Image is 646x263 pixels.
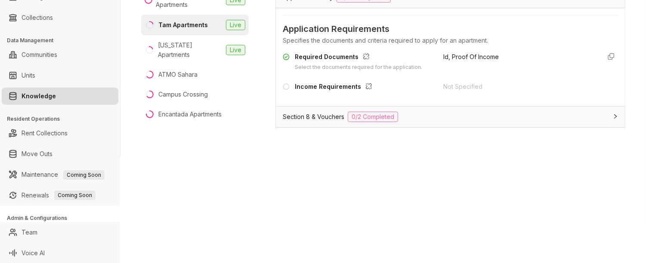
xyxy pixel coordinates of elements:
li: Renewals [2,187,118,204]
h3: Resident Operations [7,115,120,123]
a: Voice AI [22,244,45,262]
li: Rent Collections [2,125,118,142]
span: Live [226,20,245,30]
li: Move Outs [2,145,118,163]
div: Not Specified [443,82,593,91]
div: Campus Crossing [158,90,208,99]
div: Tam Apartments [158,20,208,30]
a: Move Outs [22,145,53,163]
span: collapsed [613,114,618,119]
li: Communities [2,46,118,63]
a: Collections [22,9,53,26]
div: Specifies the documents and criteria required to apply for an apartment. [283,36,618,45]
div: Income Requirements [295,82,376,93]
li: Team [2,224,118,241]
li: Units [2,67,118,84]
span: Coming Soon [63,170,105,180]
span: Id, Proof Of Income [443,53,499,60]
li: Knowledge [2,88,118,105]
li: Maintenance [2,166,118,183]
div: Select the documents required for the application. [295,63,422,72]
div: Encantada Apartments [158,110,222,119]
h3: Admin & Configurations [7,214,120,222]
li: Voice AI [2,244,118,262]
div: ATMO Sahara [158,70,198,79]
span: Live [226,45,245,55]
div: Required Documents [295,52,422,63]
a: Team [22,224,37,241]
div: Utilities0/5 Completed [276,128,625,148]
a: Units [22,67,35,84]
div: Section 8 & Vouchers0/2 Completed [276,106,625,127]
span: 0/2 Completed [348,112,398,122]
span: Section 8 & Vouchers [283,112,344,122]
a: RenewalsComing Soon [22,187,96,204]
li: Collections [2,9,118,26]
span: Coming Soon [54,191,96,200]
div: [US_STATE] Apartments [158,41,223,59]
h3: Data Management [7,37,120,44]
a: Rent Collections [22,125,68,142]
a: Communities [22,46,57,63]
a: Knowledge [22,88,56,105]
span: Application Requirements [283,22,618,36]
